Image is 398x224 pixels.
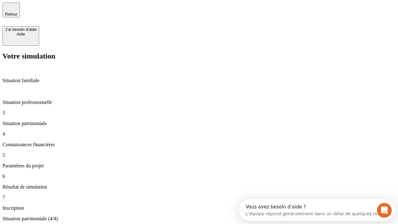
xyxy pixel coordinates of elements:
p: Connaissances financières [2,142,396,147]
div: Vous avez besoin d’aide ? [7,5,153,10]
div: Aide [5,32,37,36]
p: Situation patrimoniale [2,121,396,126]
p: 4 [2,131,396,137]
p: Situation familiale [2,78,396,83]
p: 3 [2,110,396,116]
iframe: Intercom live chat discovery launcher [239,199,395,221]
p: Résultat de simulation [2,184,396,190]
p: Paramètres du projet [2,163,396,169]
div: L’équipe répond généralement dans un délai de quelques minutes. [7,10,153,17]
p: 7 [2,195,396,200]
p: Situation professionnelle [2,100,396,105]
div: Ouvrir le Messenger Intercom [2,2,171,20]
button: J’ai besoin d'aideAide [2,26,39,46]
iframe: Intercom live chat [377,203,392,218]
p: 5 [2,152,396,158]
p: Inscription [2,205,396,211]
p: Situation patrimoniale (4/4) [2,216,396,222]
button: Retour [2,2,20,17]
p: 6 [2,174,396,179]
div: J’ai besoin d'aide [5,27,37,32]
span: Retour [5,12,17,16]
h2: Votre simulation [2,52,396,60]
